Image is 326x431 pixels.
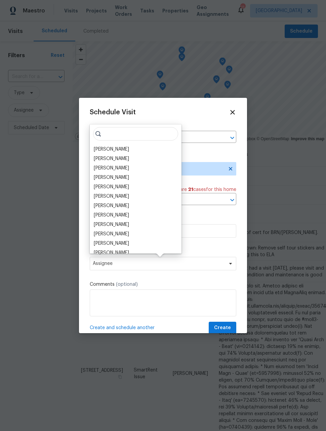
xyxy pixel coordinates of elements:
span: Schedule Visit [90,109,136,116]
div: [PERSON_NAME] [94,155,129,162]
span: Assignee [93,261,225,266]
div: [PERSON_NAME] [94,184,129,190]
span: (optional) [116,282,138,287]
div: [PERSON_NAME] [94,193,129,200]
div: [PERSON_NAME] [94,174,129,181]
button: Open [228,195,237,205]
div: [PERSON_NAME] [94,202,129,209]
button: Create [209,322,236,334]
span: There are case s for this home [167,186,236,193]
div: [PERSON_NAME] [94,221,129,228]
button: Open [228,133,237,143]
label: Comments [90,281,236,288]
span: Create and schedule another [90,324,155,331]
div: [PERSON_NAME] [94,240,129,247]
span: Create [214,324,231,332]
div: [PERSON_NAME] [94,165,129,171]
div: [PERSON_NAME] [94,231,129,237]
span: 21 [188,187,193,192]
div: [PERSON_NAME] [94,212,129,219]
div: [PERSON_NAME] [94,146,129,153]
span: Close [229,109,236,116]
div: [PERSON_NAME] [94,249,129,256]
label: Home [90,124,236,131]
